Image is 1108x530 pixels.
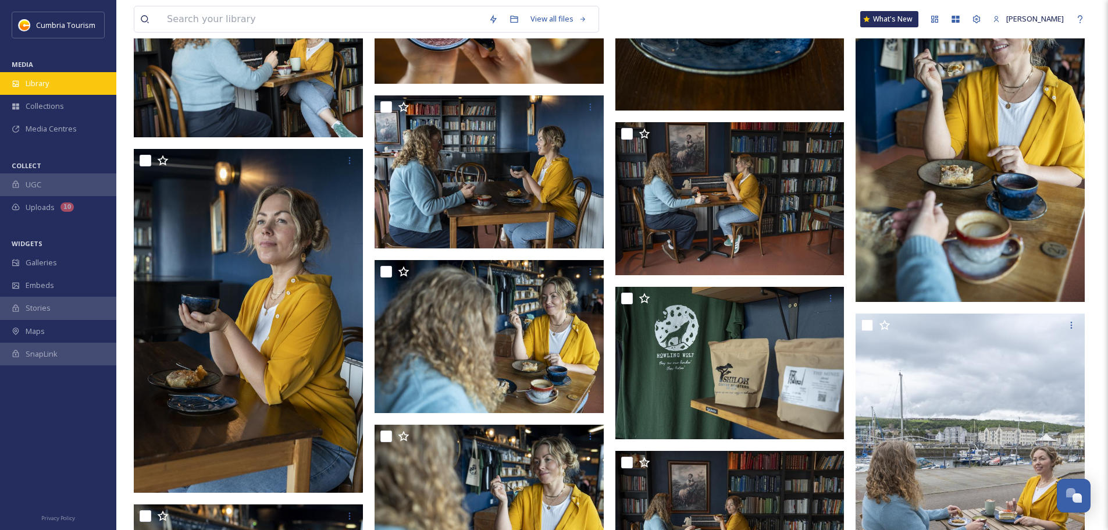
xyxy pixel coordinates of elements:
input: Search your library [161,6,483,32]
span: Embeds [26,280,54,291]
span: COLLECT [12,161,41,170]
img: CUMBRIATOURISM_240702_PaulMitchell_TheHowlingWolfCafe_ (8 of 64).jpg [134,149,363,493]
span: WIDGETS [12,239,42,248]
img: CUMBRIATOURISM_240702_PaulMitchell_TheHowlingWolfCafe_ (5 of 64).jpg [375,95,604,248]
span: Maps [26,326,45,337]
span: Uploads [26,202,55,213]
span: Library [26,78,49,89]
a: [PERSON_NAME] [987,8,1070,30]
span: [PERSON_NAME] [1006,13,1064,24]
button: Open Chat [1057,479,1091,513]
span: Collections [26,101,64,112]
a: View all files [525,8,593,30]
span: Stories [26,303,51,314]
a: What's New [860,11,918,27]
img: CUMBRIATOURISM_240702_PaulMitchell_TheHowlingWolfCafe_ (49 of 64).jpg [615,287,845,440]
span: SnapLink [26,348,58,360]
span: Media Centres [26,123,77,134]
img: images.jpg [19,19,30,31]
span: Cumbria Tourism [36,20,95,30]
span: UGC [26,179,41,190]
img: CUMBRIATOURISM_240702_PaulMitchell_TheHowlingWolfCafe_ (61 of 64).jpg [615,122,845,275]
span: MEDIA [12,60,33,69]
img: CUMBRIATOURISM_240702_PaulMitchell_TheHowlingWolfCafe_ (26 of 64).jpg [375,260,604,413]
span: Privacy Policy [41,514,75,522]
a: Privacy Policy [41,510,75,524]
span: Galleries [26,257,57,268]
div: 10 [60,202,74,212]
